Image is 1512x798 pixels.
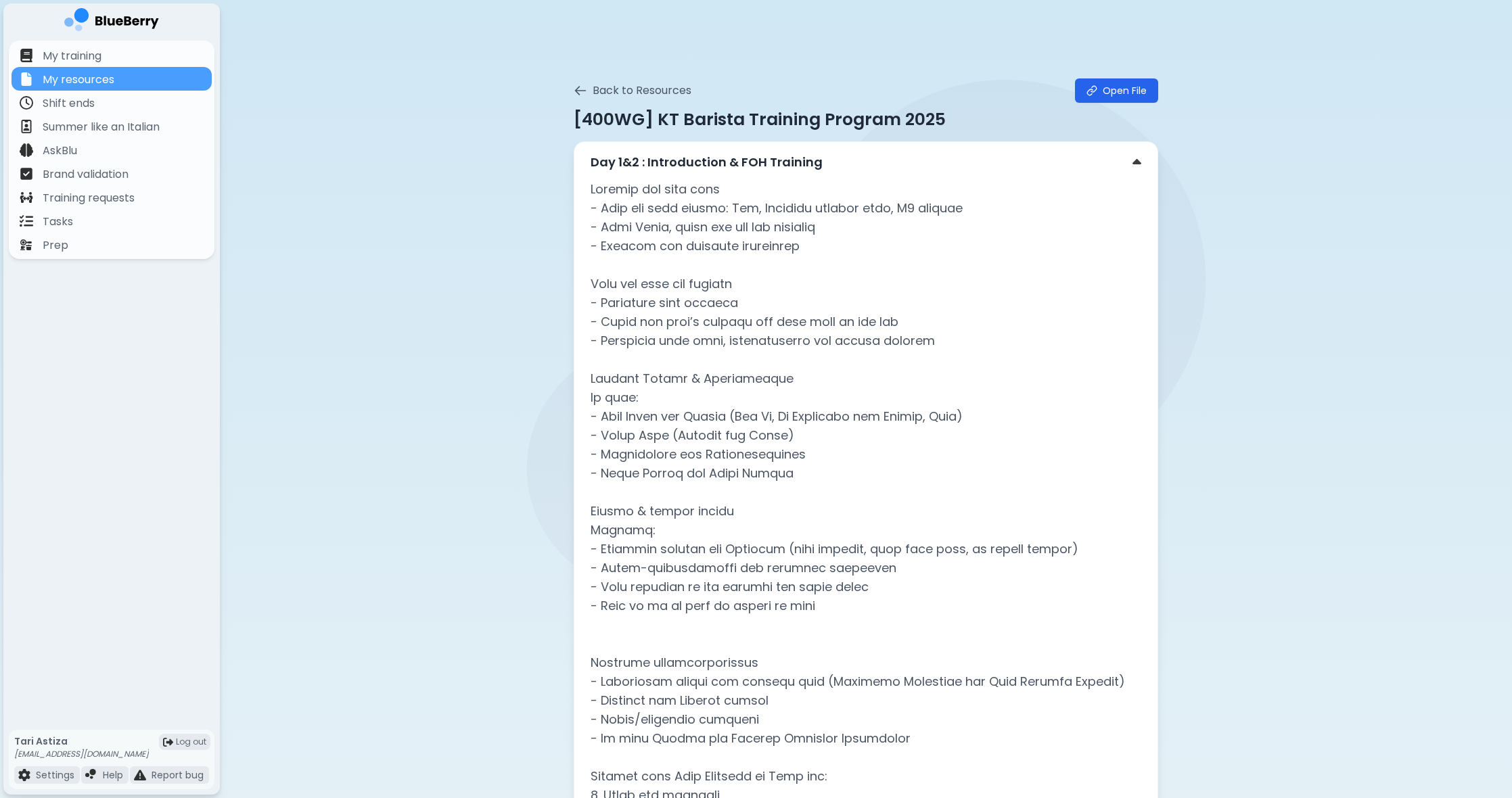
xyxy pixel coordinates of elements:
img: file icon [20,143,33,157]
p: Tari Astiza [14,735,149,747]
img: logout [163,737,173,747]
img: file icon [20,238,33,252]
p: Training requests [43,190,135,206]
img: file icon [20,120,33,133]
p: Help [103,769,123,781]
p: My resources [43,72,114,88]
p: My training [43,48,101,64]
img: file icon [20,191,33,204]
p: Summer like an Italian [43,119,160,135]
p: Day 1&2 : Introduction & FOH Training [591,153,823,172]
button: Back to Resources [574,83,691,99]
p: [EMAIL_ADDRESS][DOMAIN_NAME] [14,749,149,759]
img: file icon [18,769,30,781]
span: Log out [176,736,206,747]
img: file icon [20,96,33,110]
img: file icon [134,769,146,781]
img: file icon [20,49,33,62]
a: Open File [1075,78,1158,103]
img: file icon [20,72,33,86]
img: file icon [85,769,97,781]
p: [400WG] KT Barista Training Program 2025 [574,108,1158,131]
img: file icon [20,167,33,181]
p: Brand validation [43,166,129,183]
img: file icon [20,214,33,228]
p: Report bug [152,769,204,781]
p: Prep [43,237,68,254]
p: Settings [36,769,74,781]
p: Tasks [43,214,73,230]
p: Shift ends [43,95,95,112]
p: AskBlu [43,143,77,159]
img: down chevron [1132,156,1141,170]
img: company logo [64,8,159,36]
